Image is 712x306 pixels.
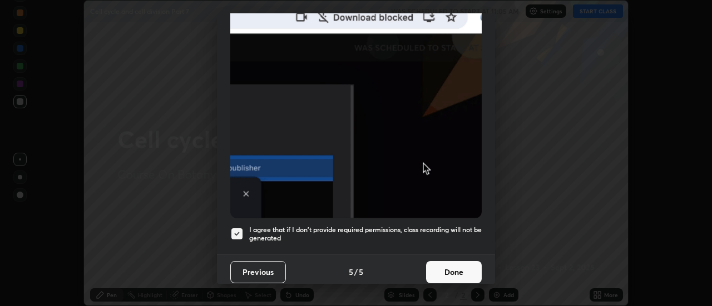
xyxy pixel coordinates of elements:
[354,266,358,278] h4: /
[249,225,482,243] h5: I agree that if I don't provide required permissions, class recording will not be generated
[359,266,363,278] h4: 5
[230,261,286,283] button: Previous
[349,266,353,278] h4: 5
[426,261,482,283] button: Done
